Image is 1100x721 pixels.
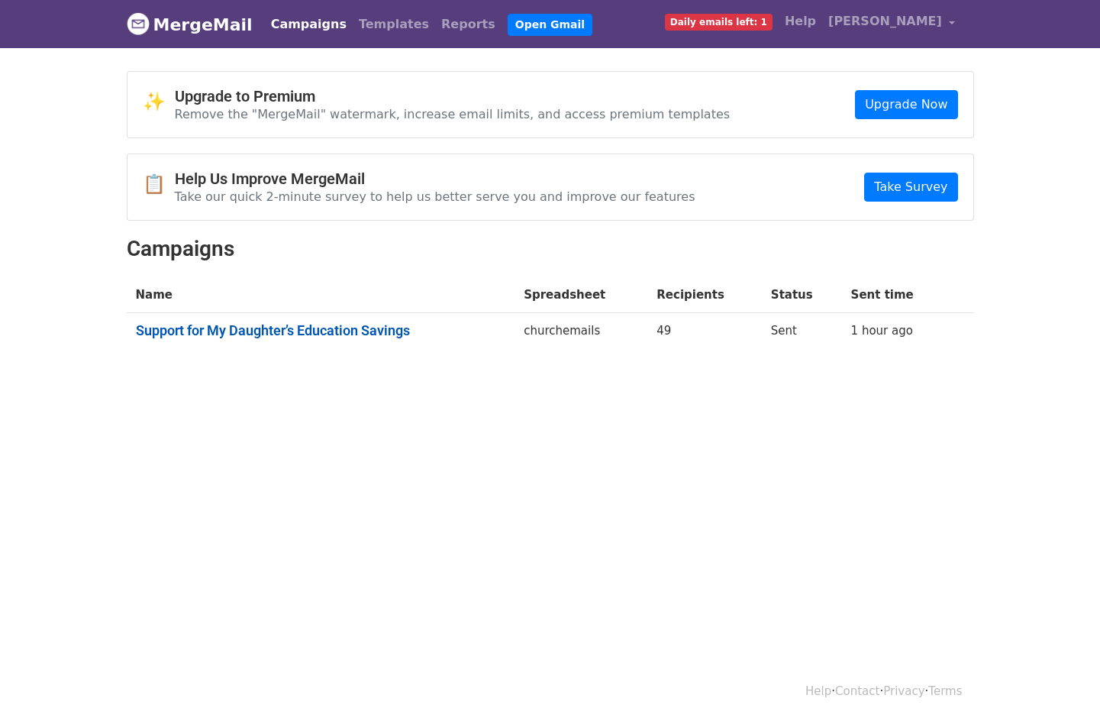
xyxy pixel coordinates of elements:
a: 1 hour ago [851,324,913,338]
th: Status [762,277,842,313]
h4: Help Us Improve MergeMail [175,170,695,188]
a: Reports [435,9,502,40]
a: Support for My Daughter’s Education Savings [136,322,506,339]
td: churchemails [515,313,647,354]
a: Help [805,684,831,698]
a: Privacy [883,684,924,698]
p: Remove the "MergeMail" watermark, increase email limits, and access premium templates [175,106,731,122]
td: 49 [647,313,762,354]
td: Sent [762,313,842,354]
a: Take Survey [864,173,957,202]
img: MergeMail logo [127,12,150,35]
a: MergeMail [127,8,253,40]
a: Contact [835,684,879,698]
a: Upgrade Now [855,90,957,119]
span: 📋 [143,173,175,196]
a: Templates [353,9,435,40]
iframe: Chat Widget [1024,648,1100,721]
h4: Upgrade to Premium [175,87,731,105]
a: Campaigns [265,9,353,40]
a: Daily emails left: 1 [659,6,779,37]
span: ✨ [143,91,175,113]
th: Spreadsheet [515,277,647,313]
a: Open Gmail [508,14,592,36]
th: Recipients [647,277,762,313]
a: Help [779,6,822,37]
span: [PERSON_NAME] [828,12,942,31]
a: Terms [928,684,962,698]
p: Take our quick 2-minute survey to help us better serve you and improve our features [175,189,695,205]
a: [PERSON_NAME] [822,6,961,42]
h2: Campaigns [127,236,974,262]
span: Daily emails left: 1 [665,14,773,31]
th: Name [127,277,515,313]
th: Sent time [842,277,950,313]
